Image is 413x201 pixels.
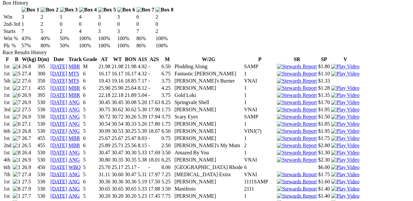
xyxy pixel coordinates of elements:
[331,178,359,184] img: Play Video
[37,63,50,70] td: 395
[37,56,50,63] th: D(m)
[318,70,330,77] td: $1.10
[277,56,317,63] th: SR
[174,99,243,106] td: Springvale Shell
[137,63,147,70] td: 4.92
[3,21,21,27] td: 2nd-3rd
[98,7,116,13] img: Box 5
[22,85,37,91] td: 27.1
[277,78,317,84] img: Stewards Report
[50,186,67,191] a: [DATE]
[277,150,317,156] img: Stewards Report
[3,42,21,49] td: Plc %
[83,92,98,99] td: 6
[13,92,21,98] img: 6
[98,21,116,27] td: 0
[37,99,50,106] td: 530
[277,114,317,120] img: Stewards Report
[331,193,359,199] img: Play Video
[331,64,359,70] img: Play Video
[244,106,276,113] td: VNAI
[83,99,98,106] td: 6
[59,14,78,20] td: 1
[331,164,359,170] a: Watch Replay on Watchdog
[98,56,111,63] th: AT
[331,71,359,77] img: Play Video
[277,100,317,105] img: Stewards Report
[37,78,50,84] td: 350
[69,143,80,148] a: MBR
[13,107,21,113] img: 2
[331,171,359,177] a: View replay
[331,85,359,91] img: Play Video
[69,178,80,184] a: ANG
[331,56,359,63] th: V
[13,128,21,134] img: 3
[79,14,97,20] td: 4
[277,135,317,141] img: Stewards Report
[161,70,173,77] td: 6.75
[3,92,12,99] td: 1st
[111,85,124,91] td: 25.90
[148,92,160,99] td: -
[331,135,359,141] img: Play Video
[22,63,37,70] td: 26.8
[331,71,359,76] a: View replay
[161,63,173,70] td: 6.50
[244,78,276,84] td: VNAI
[22,70,37,77] td: 27.4
[59,35,78,42] td: 50%
[68,56,82,63] th: Track
[69,100,80,105] a: ANG
[83,78,98,84] td: 6
[13,178,21,184] img: 1
[3,56,12,63] th: F
[98,99,111,106] td: 30.45
[148,56,160,63] th: A2S
[161,78,173,84] td: 3.75
[111,70,124,77] td: 16.17
[161,121,173,127] td: 1.75
[69,85,80,91] a: MBR
[174,63,243,70] td: Plodding Along
[331,150,359,155] a: View replay
[13,78,21,84] img: 2
[40,7,58,13] img: Box 2
[22,114,37,120] td: 26.9
[117,42,135,49] td: 100%
[155,14,174,20] td: 2
[174,114,243,120] td: Scary Eyes
[13,100,21,105] img: 7
[244,56,276,63] th: P
[244,63,276,70] td: SAMP
[40,42,59,49] td: 80%
[148,114,160,120] td: 17.94
[148,85,160,91] td: -
[137,85,147,91] td: 8.12
[136,14,155,20] td: 6
[83,114,98,120] td: 5
[83,63,98,70] td: M
[161,114,173,120] td: 3.75
[174,106,243,113] td: [PERSON_NAME]
[22,92,37,99] td: 26.9
[124,121,137,127] td: 30.33
[318,106,330,113] td: $1.95
[174,56,243,63] th: W/2G
[117,28,135,35] td: 3
[98,42,116,49] td: 100%
[50,135,67,141] a: [DATE]
[69,71,79,76] a: MTS
[50,114,67,119] a: [DATE]
[277,143,317,148] img: Stewards Report
[69,186,80,191] a: ANG
[50,64,67,69] a: [DATE]
[98,35,116,42] td: 100%
[111,114,124,120] td: 30.72
[13,171,21,177] img: 7
[79,35,97,42] td: 100%
[117,21,135,27] td: 0
[21,14,40,20] td: 3
[13,186,21,192] img: 8
[318,114,330,120] td: $1.50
